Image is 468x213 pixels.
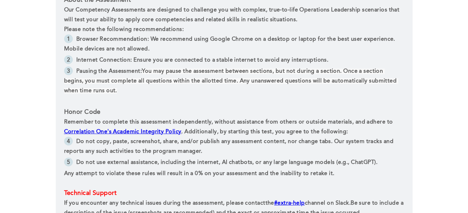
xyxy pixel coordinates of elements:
span: Do not copy, paste, screenshot, share, and/or publish any assessment content, nor change tabs. Ou... [64,139,395,154]
a: Correlation One's Academic Integrity Policy [64,129,182,135]
span: Honor Code [64,109,101,115]
span: Remember to complete this assessment independently, without assistance from others or outside mat... [64,119,394,125]
span: You may pause the assessment between sections, but not during a section. Once a section begins, y... [64,69,398,94]
span: Internet Connection: Ensure you are connected to a stable internet to avoid any interruptions. [76,57,328,63]
span: Technical Support [64,190,116,196]
span: . [349,200,351,206]
span: If you encounter any technical issues during the assessment, please contact [64,200,266,206]
span: Our Competency Assessments are designed to challenge you with complex, true-to-life Operations Le... [64,7,401,23]
span: Do not use external assistance, including the internet, AI chatbots, or any large language models... [76,160,377,165]
span: Pausing the Assessment: [76,69,142,74]
span: Any attempt to violate these rules will result in a 0% on your assessment and the inability to re... [64,171,335,176]
span: . Additionally, by starting this test, you agree to the following: [181,129,348,135]
span: Please note the following recommendations: [64,27,184,32]
span: Browser Recommendation: We recommend using Google Chrome on a desktop or laptop for the best user... [64,37,397,52]
a: #extra-help [274,200,305,206]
